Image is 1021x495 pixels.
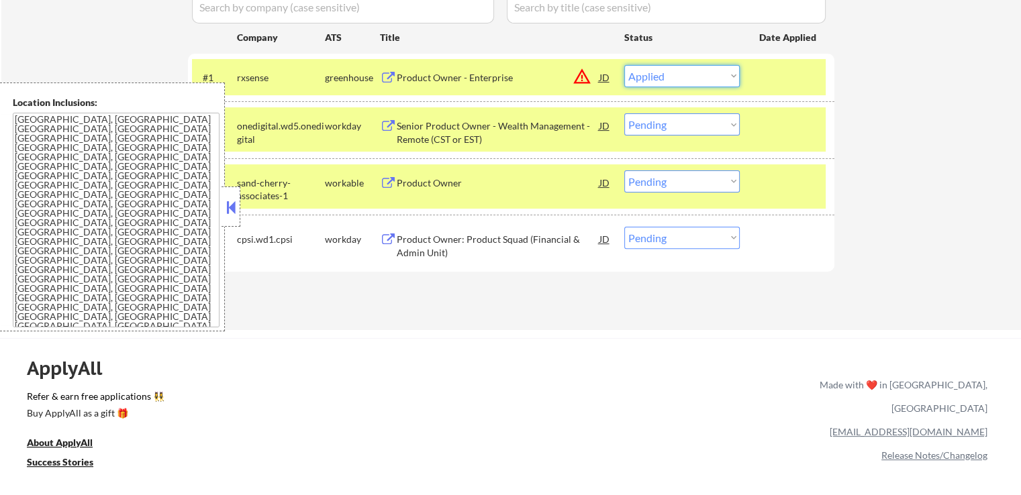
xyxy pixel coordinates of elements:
div: Location Inclusions: [13,96,220,109]
div: Made with ❤️ in [GEOGRAPHIC_DATA], [GEOGRAPHIC_DATA] [814,373,987,420]
div: Company [237,31,325,44]
div: #1 [203,71,226,85]
div: Date Applied [759,31,818,44]
a: Release Notes/Changelog [881,449,987,461]
div: Status [624,25,740,49]
a: [EMAIL_ADDRESS][DOMAIN_NAME] [830,426,987,437]
div: sand-cherry-associates-1 [237,176,325,203]
div: greenhouse [325,71,380,85]
div: Product Owner: Product Squad (Financial & Admin Unit) [397,233,599,259]
div: workday [325,233,380,246]
div: ATS [325,31,380,44]
div: rxsense [237,71,325,85]
div: JD [598,170,612,195]
div: JD [598,113,612,137]
a: About ApplyAll [27,435,111,452]
div: Title [380,31,612,44]
div: Product Owner [397,176,599,190]
div: Buy ApplyAll as a gift 🎁 [27,408,161,418]
div: JD [598,227,612,251]
a: Buy ApplyAll as a gift 🎁 [27,406,161,423]
u: Success Stories [27,456,93,467]
div: Product Owner - Enterprise [397,71,599,85]
button: warning_amber [573,67,591,86]
a: Success Stories [27,455,111,472]
div: cpsi.wd1.cpsi [237,233,325,246]
a: Refer & earn free applications 👯‍♀️ [27,392,539,406]
div: ApplyAll [27,357,117,380]
div: workable [325,176,380,190]
div: Senior Product Owner - Wealth Management - Remote (CST or EST) [397,119,599,146]
u: About ApplyAll [27,437,93,448]
div: onedigital.wd5.onedigital [237,119,325,146]
div: JD [598,65,612,89]
div: workday [325,119,380,133]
